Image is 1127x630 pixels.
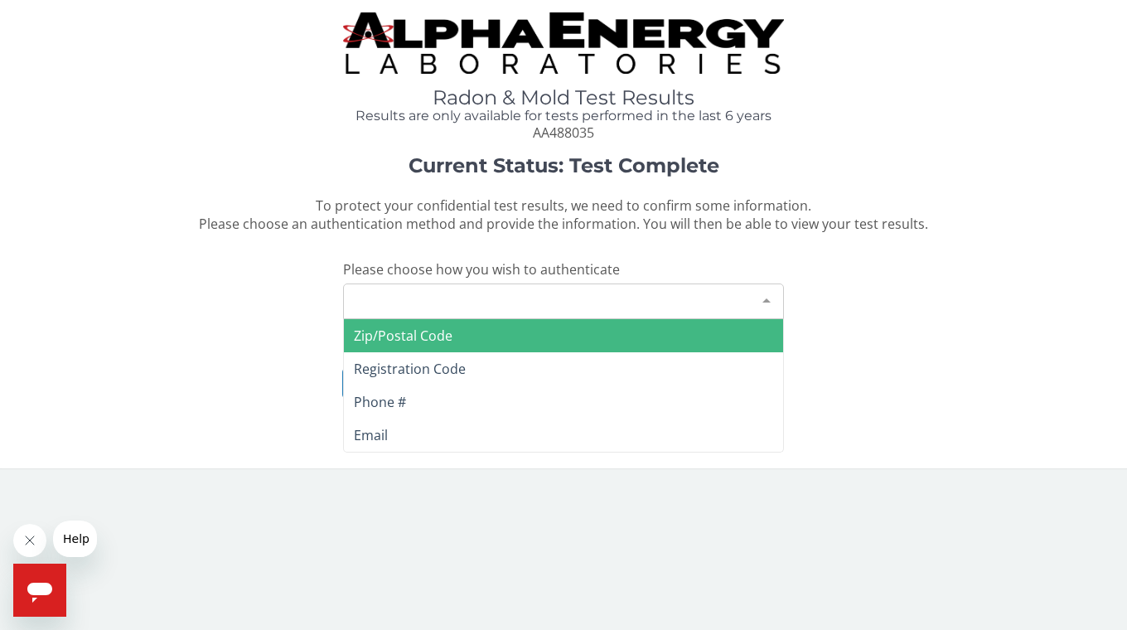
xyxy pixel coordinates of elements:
[342,368,783,399] button: I need help
[343,87,784,109] h1: Radon & Mold Test Results
[354,393,406,411] span: Phone #
[343,109,784,124] h4: Results are only available for tests performed in the last 6 years
[533,124,594,142] span: AA488035
[13,564,66,617] iframe: Button to launch messaging window
[343,260,620,279] span: Please choose how you wish to authenticate
[199,196,928,234] span: To protect your confidential test results, we need to confirm some information. Please choose an ...
[13,524,46,557] iframe: Close message
[354,426,388,444] span: Email
[53,521,97,557] iframe: Message from company
[354,327,452,345] span: Zip/Postal Code
[354,360,466,378] span: Registration Code
[409,153,719,177] strong: Current Status: Test Complete
[343,12,784,74] img: TightCrop.jpg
